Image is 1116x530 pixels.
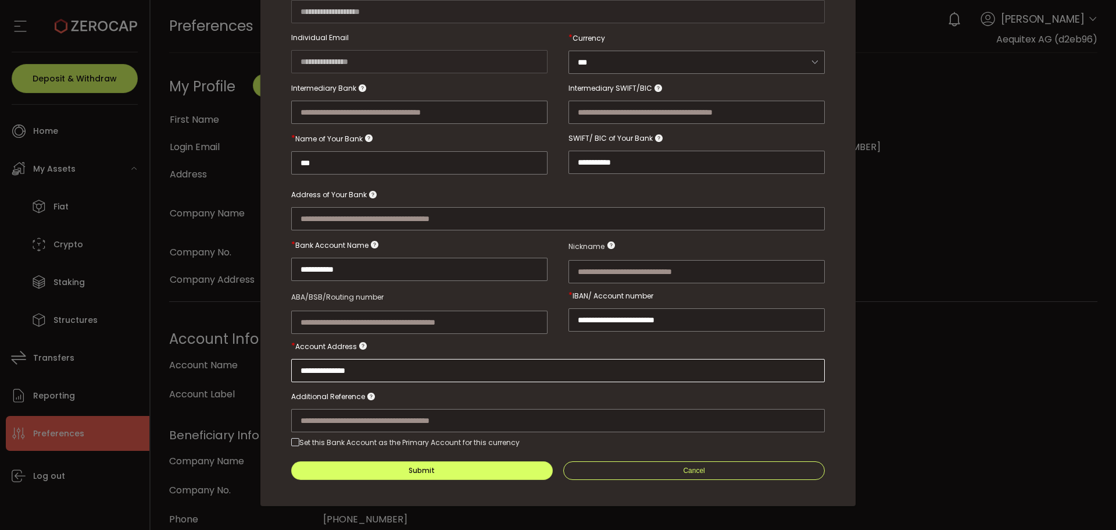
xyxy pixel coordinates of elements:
[683,467,704,475] span: Cancel
[563,461,825,480] button: Cancel
[981,404,1116,530] div: Chat-Widget
[568,240,604,254] span: Nickname
[299,437,520,447] div: Set this Bank Account as the Primary Account for this currency
[291,461,553,480] button: Submit
[291,292,384,302] span: ABA/BSB/Routing number
[981,404,1116,530] iframe: Chat Widget
[409,467,435,474] div: Submit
